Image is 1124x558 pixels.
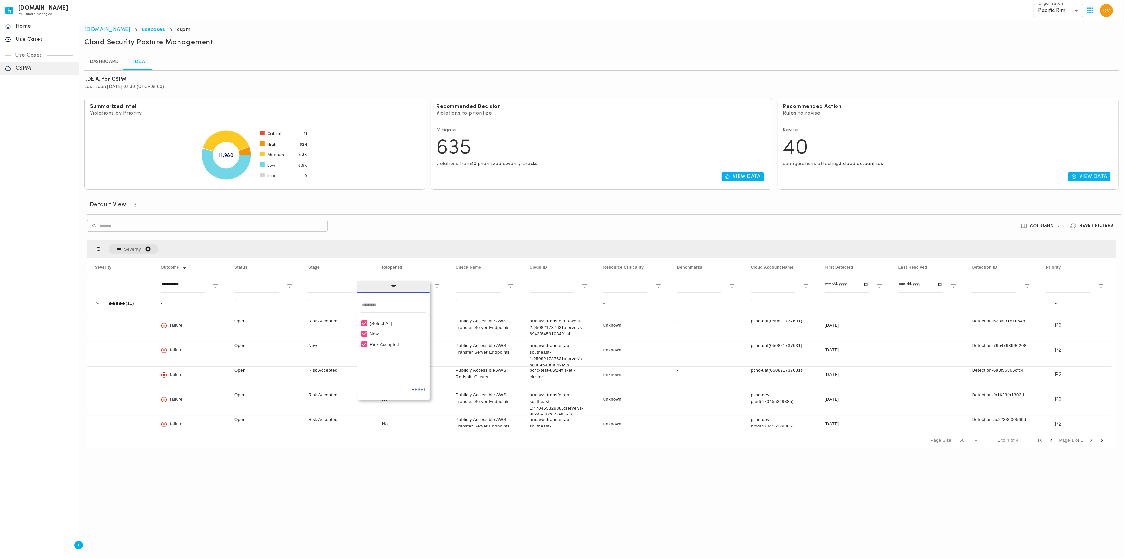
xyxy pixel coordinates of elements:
p: View Data [1079,173,1107,180]
span: 1 [1071,438,1074,443]
p: Violations by Priority [90,110,420,117]
p: - [308,296,366,302]
div: Next Page [1088,438,1094,443]
span: First Detected [825,265,853,270]
span: 4 [1007,438,1009,443]
input: Search filter values [361,300,426,313]
div: [DATE] [817,317,891,342]
div: Page Size [956,435,982,446]
p: Detection-fb1623fb1302d [972,392,1030,398]
span: unknown [603,372,622,377]
div: Pacific Rim [1034,4,1083,17]
div: - [153,295,227,320]
p: Open [234,367,292,374]
button: Columns [1017,220,1066,232]
p: Risk Accepted [308,318,366,324]
h6: Reset Filters [1079,223,1113,229]
div: First Page [1037,438,1043,443]
button: Open Filter Menu [582,283,588,289]
p: Publicly Accessible AWS Transfer Server Endpoints [456,416,514,430]
p: pchc-dev-prod(470455329885) [751,416,809,430]
span: filter [357,281,430,293]
div: Previous Page [1048,438,1054,443]
p: cspm [177,26,191,33]
span: Outcome [161,265,179,270]
a: I.DE.A [124,54,153,70]
button: Reset Filters [1066,220,1119,232]
p: - [677,367,735,374]
span: 5 Stars [109,301,125,306]
button: Open Filter Menu [877,283,883,289]
p: Use Cases [16,36,74,43]
span: Info [267,173,275,179]
p: pchc-uat(050821737631) [751,367,809,374]
a: Dashboard [84,54,124,70]
span: by Human Managed [18,13,52,16]
p: Use Cases [11,52,47,59]
span: Reopened [382,265,402,270]
span: 1 [998,438,1001,443]
p: failure [170,416,183,432]
div: No [374,416,448,440]
p: failure [170,318,183,333]
p: P2 [1055,371,1062,378]
p: Last scan: [84,84,1119,90]
div: Page Size: [931,438,953,443]
p: pchc-uat(050821737631) [751,342,809,349]
p: View Data [733,173,761,180]
a: [DOMAIN_NAME] [84,27,130,32]
div: Column Menu [357,281,430,400]
p: - [677,318,735,324]
span: Last Resolved [898,265,927,270]
label: Organization [1038,1,1063,7]
span: unknown [603,323,622,328]
p: Detection-79b4763996208 [972,342,1030,349]
span: 0 [304,173,307,179]
div: [DATE] [817,391,891,416]
span: Severity. Press ENTER to sort. Press DELETE to remove [109,244,158,254]
span: Critical [267,131,281,137]
h6: Columns [1030,224,1053,229]
p: P2 [1055,396,1062,403]
span: to [1001,438,1005,443]
p: Open [234,318,292,324]
p: P2 [1055,421,1062,427]
div: [DATE] [817,416,891,440]
span: High [267,142,277,147]
input: Last Resolved Filter Input [898,279,943,293]
span: Cloud Account Name [751,265,794,270]
p: - [751,296,809,302]
p: arn:aws:transfer:ap-southeast-1:470455329885:server/s-95845ed72c1045cc9 [530,392,588,418]
p: - [1055,300,1057,306]
span: 6.5K [299,163,307,168]
p: - [677,342,735,349]
input: Detection ID Filter Input [972,279,1016,293]
span: Severity [124,247,141,252]
p: Publicly Accessible AWS Transfer Server Endpoints [456,342,514,356]
button: Open Filter Menu [213,283,219,289]
span: 4.8K [299,152,307,158]
span: [DATE] 07:30 (UTC+08:00) [107,84,164,89]
p: arn:aws:transfer:us-west-2:050821737631:server/s-6943f6459103401ab [530,318,588,337]
span: Medium [267,152,284,158]
p: Detection-6236f3181b548 [972,318,1030,324]
div: [DATE] [817,342,891,366]
p: - [677,416,735,423]
span: (11) [126,296,134,311]
div: 50 [960,438,973,443]
button: Open Filter Menu [434,283,440,289]
span: unknown [603,347,622,352]
p: Revise [783,127,1113,133]
button: Open Filter Menu [1098,283,1104,289]
span: Status [234,265,248,270]
div: Last Page [1100,438,1106,443]
div: [DATE] [817,367,891,391]
p: Open [234,416,292,423]
p: Detection-6a3f56365cfc4 [972,367,1030,374]
h5: Cloud Security Posture Management [84,38,213,47]
input: First Detected Filter Input [825,279,869,293]
div: Risk Accepted [370,342,423,347]
p: Rules to revise [783,110,1113,117]
p: Home [16,23,74,30]
div: New [370,332,423,336]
